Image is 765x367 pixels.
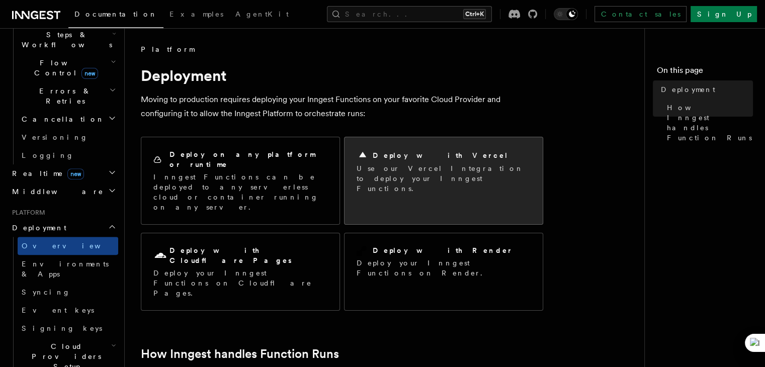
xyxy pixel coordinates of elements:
h4: On this page [657,64,753,80]
h1: Deployment [141,66,543,84]
button: Deployment [8,219,118,237]
a: How Inngest handles Function Runs [663,99,753,147]
span: Cancellation [18,114,105,124]
span: Steps & Workflows [18,30,112,50]
span: Environments & Apps [22,260,109,278]
button: Flow Controlnew [18,54,118,82]
p: Moving to production requires deploying your Inngest Functions on your favorite Cloud Provider an... [141,93,543,121]
a: Documentation [68,3,163,28]
a: Versioning [18,128,118,146]
button: Cancellation [18,110,118,128]
span: Flow Control [18,58,111,78]
a: Syncing [18,283,118,301]
a: Signing keys [18,319,118,337]
span: AgentKit [235,10,289,18]
button: Toggle dark mode [554,8,578,20]
kbd: Ctrl+K [463,9,486,19]
a: AgentKit [229,3,295,27]
a: Deploy with VercelUse our Vercel Integration to deploy your Inngest Functions. [344,137,543,225]
p: Inngest Functions can be deployed to any serverless cloud or container running on any server. [153,172,327,212]
svg: Cloudflare [153,249,167,263]
span: Versioning [22,133,88,141]
a: Deploy with Cloudflare PagesDeploy your Inngest Functions on Cloudflare Pages. [141,233,340,311]
a: Overview [18,237,118,255]
span: Platform [8,209,45,217]
a: Deployment [657,80,753,99]
button: Errors & Retries [18,82,118,110]
span: Event keys [22,306,94,314]
span: new [67,168,84,179]
span: Platform [141,44,194,54]
a: Sign Up [691,6,757,22]
span: new [81,68,98,79]
span: Overview [22,242,125,250]
p: Use our Vercel Integration to deploy your Inngest Functions. [357,163,531,194]
a: Environments & Apps [18,255,118,283]
span: Errors & Retries [18,86,109,106]
p: Deploy your Inngest Functions on Cloudflare Pages. [153,268,327,298]
h2: Deploy on any platform or runtime [169,149,327,169]
span: How Inngest handles Function Runs [667,103,753,143]
a: Deploy on any platform or runtimeInngest Functions can be deployed to any serverless cloud or con... [141,137,340,225]
a: Examples [163,3,229,27]
a: How Inngest handles Function Runs [141,347,339,361]
a: Deploy with RenderDeploy your Inngest Functions on Render. [344,233,543,311]
span: Documentation [74,10,157,18]
span: Syncing [22,288,70,296]
span: Middleware [8,187,104,197]
h2: Deploy with Render [373,245,513,255]
button: Middleware [8,182,118,201]
span: Deployment [661,84,715,95]
a: Event keys [18,301,118,319]
a: Contact sales [594,6,687,22]
span: Signing keys [22,324,102,332]
a: Logging [18,146,118,164]
button: Realtimenew [8,164,118,182]
span: Deployment [8,223,66,233]
p: Deploy your Inngest Functions on Render. [357,258,531,278]
h2: Deploy with Vercel [373,150,508,160]
span: Examples [169,10,223,18]
h2: Deploy with Cloudflare Pages [169,245,327,265]
span: Realtime [8,168,84,178]
button: Steps & Workflows [18,26,118,54]
div: Inngest Functions [8,8,118,164]
button: Search...Ctrl+K [327,6,492,22]
span: Logging [22,151,74,159]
